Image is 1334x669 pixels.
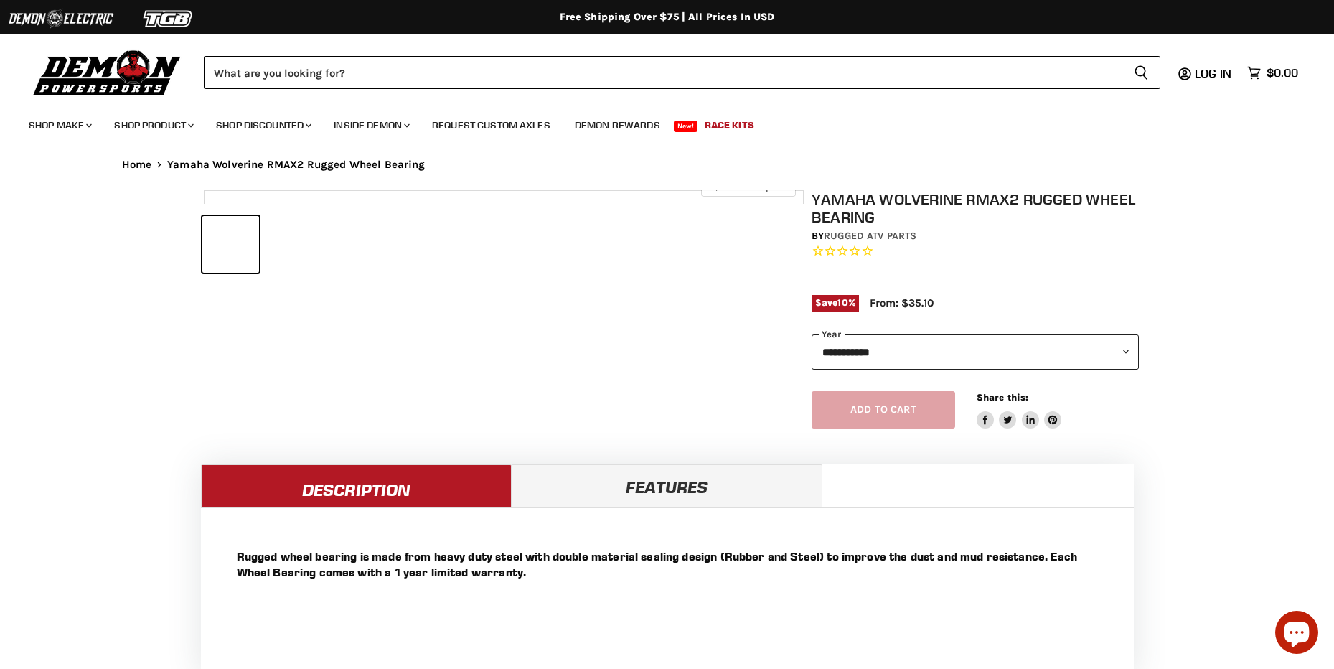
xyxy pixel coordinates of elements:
[674,121,698,132] span: New!
[1188,67,1240,80] a: Log in
[18,111,100,140] a: Shop Make
[870,296,934,309] span: From: $35.10
[237,548,1098,580] p: Rugged wheel bearing is made from heavy duty steel with double material sealing design (Rubber an...
[1122,56,1160,89] button: Search
[512,464,822,507] a: Features
[812,190,1139,226] h1: Yamaha Wolverine RMAX2 Rugged Wheel Bearing
[837,297,847,308] span: 10
[204,56,1122,89] input: Search
[564,111,671,140] a: Demon Rewards
[167,159,425,171] span: Yamaha Wolverine RMAX2 Rugged Wheel Bearing
[323,111,418,140] a: Inside Demon
[812,295,859,311] span: Save %
[29,47,186,98] img: Demon Powersports
[204,56,1160,89] form: Product
[421,111,561,140] a: Request Custom Axles
[18,105,1295,140] ul: Main menu
[977,391,1062,429] aside: Share this:
[1195,66,1231,80] span: Log in
[1267,66,1298,80] span: $0.00
[122,159,152,171] a: Home
[812,334,1139,370] select: year
[103,111,202,140] a: Shop Product
[977,392,1028,403] span: Share this:
[824,230,916,242] a: Rugged ATV Parts
[1271,611,1323,658] inbox-online-store-chat: Shopify online store chat
[1240,62,1305,83] a: $0.00
[812,228,1139,244] div: by
[201,464,512,507] a: Description
[7,5,115,32] img: Demon Electric Logo 2
[93,11,1241,24] div: Free Shipping Over $75 | All Prices In USD
[812,244,1139,259] span: Rated 0.0 out of 5 stars 0 reviews
[202,216,259,273] button: IMAGE thumbnail
[694,111,765,140] a: Race Kits
[93,159,1241,171] nav: Breadcrumbs
[115,5,222,32] img: TGB Logo 2
[205,111,320,140] a: Shop Discounted
[708,181,788,192] span: Click to expand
